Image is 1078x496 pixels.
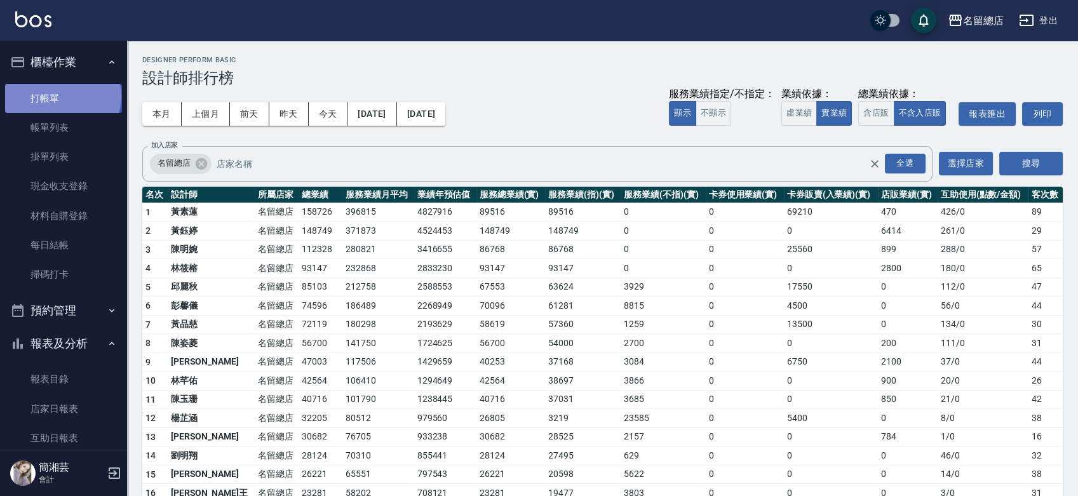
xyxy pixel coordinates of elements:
[5,260,122,289] a: 掃碼打卡
[938,259,1028,278] td: 180 / 0
[414,297,476,316] td: 2268949
[255,222,299,241] td: 名留總店
[706,427,784,446] td: 0
[476,297,546,316] td: 70096
[476,334,546,353] td: 56700
[168,390,255,409] td: 陳玉珊
[168,222,255,241] td: 黃鈺婷
[476,278,546,297] td: 67553
[1028,297,1063,316] td: 44
[1028,222,1063,241] td: 29
[476,409,546,428] td: 26805
[168,203,255,222] td: 黃素蓮
[168,278,255,297] td: 邱麗秋
[255,297,299,316] td: 名留總店
[299,465,342,484] td: 26221
[342,390,414,409] td: 101790
[784,409,878,428] td: 5400
[669,101,696,126] button: 顯示
[545,352,621,372] td: 37168
[255,446,299,466] td: 名留總店
[145,319,151,330] span: 7
[299,278,342,297] td: 85103
[5,394,122,424] a: 店家日報表
[545,240,621,259] td: 86768
[959,102,1016,126] a: 報表匯出
[696,101,731,126] button: 不顯示
[784,465,878,484] td: 0
[476,259,546,278] td: 93147
[142,69,1063,87] h3: 設計師排行榜
[145,225,151,236] span: 2
[706,372,784,391] td: 0
[878,315,938,334] td: 0
[545,259,621,278] td: 93147
[878,240,938,259] td: 899
[784,390,878,409] td: 0
[342,315,414,334] td: 180298
[299,446,342,466] td: 28124
[150,157,198,170] span: 名留總店
[39,474,104,485] p: 會計
[342,446,414,466] td: 70310
[151,140,178,150] label: 加入店家
[5,365,122,394] a: 報表目錄
[342,278,414,297] td: 212758
[5,327,122,360] button: 報表及分析
[476,315,546,334] td: 58619
[621,240,705,259] td: 0
[182,102,230,126] button: 上個月
[476,427,546,446] td: 30682
[414,427,476,446] td: 933238
[784,203,878,222] td: 69210
[545,297,621,316] td: 61281
[938,352,1028,372] td: 37 / 0
[299,409,342,428] td: 32205
[878,390,938,409] td: 850
[142,187,168,203] th: 名次
[621,465,705,484] td: 5622
[706,352,784,372] td: 0
[706,187,784,203] th: 卡券使用業績(實)
[5,46,122,79] button: 櫃檯作業
[939,152,994,175] button: 選擇店家
[816,101,852,126] button: 實業績
[168,240,255,259] td: 陳明婉
[342,203,414,222] td: 396815
[784,187,878,203] th: 卡券販賣(入業績)(實)
[784,334,878,353] td: 0
[168,259,255,278] td: 林筱榕
[545,390,621,409] td: 37031
[621,315,705,334] td: 1259
[476,187,546,203] th: 服務總業績(實)
[299,297,342,316] td: 74596
[784,427,878,446] td: 0
[299,259,342,278] td: 93147
[342,187,414,203] th: 服務業績月平均
[145,245,151,255] span: 3
[342,259,414,278] td: 232868
[784,315,878,334] td: 13500
[784,259,878,278] td: 0
[621,259,705,278] td: 0
[706,409,784,428] td: 0
[299,390,342,409] td: 40716
[878,427,938,446] td: 784
[938,390,1028,409] td: 21 / 0
[885,154,926,173] div: 全選
[621,187,705,203] th: 服務業績(不指)(實)
[255,427,299,446] td: 名留總店
[938,278,1028,297] td: 112 / 0
[342,465,414,484] td: 65551
[342,409,414,428] td: 80512
[150,154,212,174] div: 名留總店
[145,338,151,348] span: 8
[1028,352,1063,372] td: 44
[342,352,414,372] td: 117506
[255,278,299,297] td: 名留總店
[943,8,1009,34] button: 名留總店
[621,446,705,466] td: 629
[1028,409,1063,428] td: 38
[299,352,342,372] td: 47003
[5,294,122,327] button: 預約管理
